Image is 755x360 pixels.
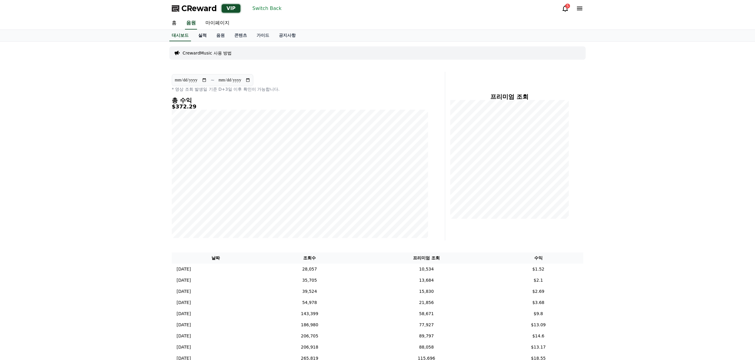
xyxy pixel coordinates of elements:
td: $1.52 [493,264,583,275]
p: [DATE] [177,266,191,272]
td: 186,980 [260,319,359,330]
td: $14.6 [493,330,583,342]
a: 5 [562,5,569,12]
p: [DATE] [177,344,191,350]
td: 89,797 [359,330,494,342]
td: 58,671 [359,308,494,319]
p: [DATE] [177,299,191,306]
div: 5 [565,4,570,8]
p: [DATE] [177,288,191,295]
a: 음원 [211,30,230,41]
a: 콘텐츠 [230,30,252,41]
div: VIP [222,4,240,13]
a: CReward [172,4,217,13]
th: 조회수 [260,252,359,264]
a: 공지사항 [274,30,300,41]
p: * 영상 조회 발생일 기준 D+3일 이후 확인이 가능합니다. [172,86,428,92]
td: 13,684 [359,275,494,286]
a: 홈 [167,17,181,30]
td: 39,524 [260,286,359,297]
button: Switch Back [250,4,284,13]
td: $9.8 [493,308,583,319]
a: 실적 [193,30,211,41]
p: [DATE] [177,322,191,328]
p: [DATE] [177,333,191,339]
td: 15,830 [359,286,494,297]
p: [DATE] [177,311,191,317]
a: 가이드 [252,30,274,41]
th: 수익 [493,252,583,264]
h5: $372.29 [172,104,428,110]
td: $13.17 [493,342,583,353]
td: 143,399 [260,308,359,319]
th: 프리미엄 조회 [359,252,494,264]
td: $2.69 [493,286,583,297]
td: 206,918 [260,342,359,353]
td: 21,856 [359,297,494,308]
p: [DATE] [177,277,191,283]
h4: 프리미엄 조회 [450,93,569,100]
td: 28,057 [260,264,359,275]
td: $3.68 [493,297,583,308]
a: 대시보드 [169,30,191,41]
th: 날짜 [172,252,260,264]
td: $2.1 [493,275,583,286]
a: CrewardMusic 사용 방법 [183,50,232,56]
h4: 총 수익 [172,97,428,104]
td: 77,927 [359,319,494,330]
td: 10,534 [359,264,494,275]
td: 206,705 [260,330,359,342]
td: 54,978 [260,297,359,308]
span: CReward [181,4,217,13]
a: 음원 [185,17,197,30]
td: 88,058 [359,342,494,353]
td: $13.09 [493,319,583,330]
td: 35,705 [260,275,359,286]
p: ~ [211,77,214,84]
a: 마이페이지 [201,17,234,30]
